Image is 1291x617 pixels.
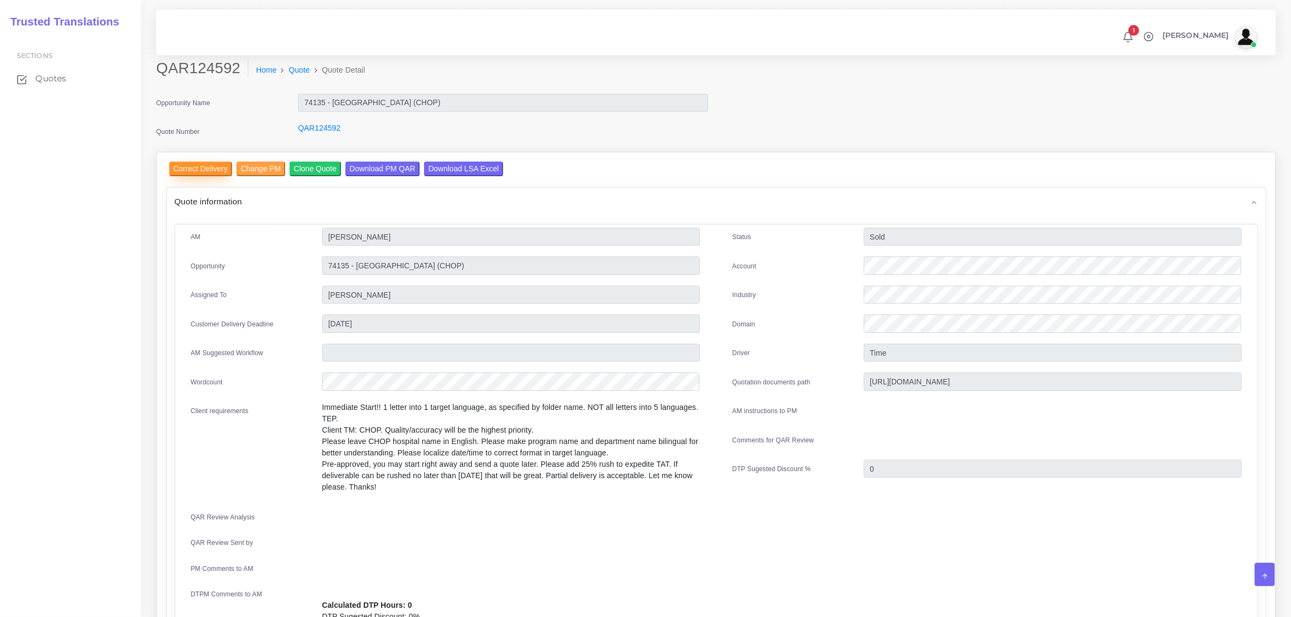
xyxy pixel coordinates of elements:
p: Immediate Start!! 1 letter into 1 target language, as specified by folder name. NOT all letters i... [322,402,700,493]
img: avatar [1235,26,1257,48]
h2: QAR124592 [156,59,248,78]
label: Opportunity Name [156,98,210,108]
label: Assigned To [191,290,227,300]
b: Calculated DTP Hours: 0 [322,601,412,609]
span: 1 [1128,25,1139,36]
input: Download PM QAR [345,162,420,176]
label: Account [733,261,756,271]
label: Driver [733,348,750,358]
a: 1 [1119,31,1138,43]
a: Trusted Translations [3,13,119,31]
label: Comments for QAR Review [733,435,814,445]
input: Correct Delivery [169,162,232,176]
label: Quote Number [156,127,200,137]
label: Customer Delivery Deadline [191,319,274,329]
span: Quotes [35,73,66,85]
label: AM [191,232,201,242]
span: [PERSON_NAME] [1162,31,1229,39]
label: PM Comments to AM [191,564,254,574]
input: Download LSA Excel [424,162,503,176]
input: pm [322,286,700,304]
label: Quotation documents path [733,377,811,387]
a: Quotes [8,67,133,90]
label: Status [733,232,752,242]
li: Quote Detail [310,65,365,76]
a: QAR124592 [298,124,341,132]
label: Industry [733,290,756,300]
label: Wordcount [191,377,223,387]
span: Quote information [175,195,242,208]
span: Sections [17,52,53,60]
div: Quote information [167,188,1266,215]
input: Clone Quote [290,162,341,176]
label: QAR Review Analysis [191,512,255,522]
label: Opportunity [191,261,226,271]
label: AM instructions to PM [733,406,798,416]
label: QAR Review Sent by [191,538,253,548]
h2: Trusted Translations [3,15,119,28]
a: Quote [289,65,310,76]
label: AM Suggested Workflow [191,348,264,358]
label: DTP Sugested Discount % [733,464,811,474]
a: [PERSON_NAME]avatar [1157,26,1261,48]
input: Change PM [236,162,285,176]
label: DTPM Comments to AM [191,589,262,599]
a: Home [256,65,277,76]
label: Client requirements [191,406,249,416]
label: Domain [733,319,755,329]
